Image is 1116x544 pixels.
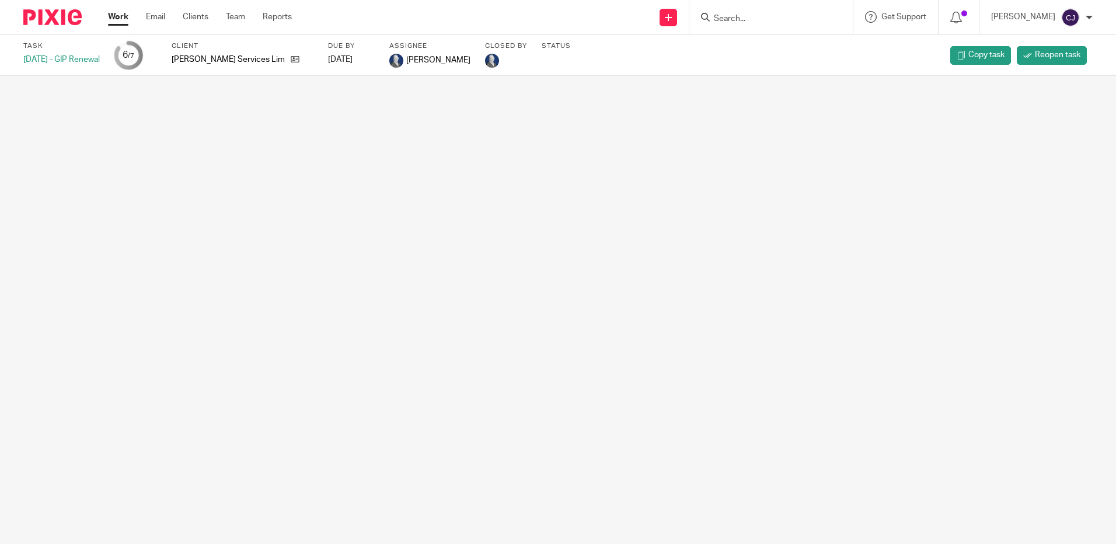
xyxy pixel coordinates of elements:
[328,41,375,51] label: Due by
[172,41,313,51] label: Client
[713,14,818,25] input: Search
[950,46,1011,65] a: Copy task
[968,49,1005,61] span: Copy task
[389,41,470,51] label: Assignee
[172,54,285,65] span: Wogen Services Limited
[183,11,208,23] a: Clients
[485,41,527,51] label: Closed by
[23,41,100,51] label: Task
[1035,49,1080,61] span: Reopen task
[23,54,100,65] div: [DATE] - GIP Renewal
[226,11,245,23] a: Team
[881,13,926,21] span: Get Support
[263,11,292,23] a: Reports
[328,54,375,65] div: [DATE]
[991,11,1055,23] p: [PERSON_NAME]
[108,11,128,23] a: Work
[1061,8,1080,27] img: svg%3E
[172,54,285,65] p: [PERSON_NAME] Services Limited
[1017,46,1087,65] a: Reopen task
[485,54,499,68] img: Aimi Arnall
[406,54,470,66] span: [PERSON_NAME]
[389,54,403,68] img: Aimi Arnall
[542,41,571,51] label: Status
[128,53,134,59] small: /7
[291,55,299,64] i: Open client page
[123,48,134,62] div: 6
[23,9,82,25] img: Pixie
[146,11,165,23] a: Email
